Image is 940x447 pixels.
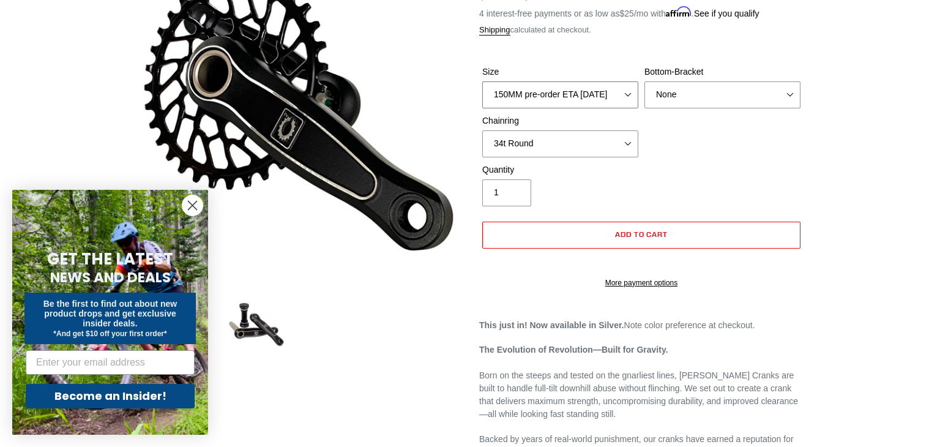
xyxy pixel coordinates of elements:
[644,66,800,78] label: Bottom-Bracket
[482,115,638,127] label: Chainring
[615,230,668,239] span: Add to cart
[479,319,804,332] p: Note color preference at checkout.
[694,9,759,18] a: See if you qualify - Learn more about Affirm Financing (opens in modal)
[53,329,166,338] span: *And get $10 off your first order*
[479,344,804,421] p: Born on the steeps and tested on the gnarliest lines, [PERSON_NAME] Cranks are built to handle fu...
[50,268,171,287] span: NEWS AND DEALS
[479,25,510,36] a: Shipping
[47,248,173,270] span: GET THE LATEST
[26,350,195,375] input: Enter your email address
[479,4,759,20] p: 4 interest-free payments or as low as /mo with .
[479,345,668,355] strong: The Evolution of Revolution—Built for Gravity.
[222,291,289,359] img: Load image into Gallery viewer, Canfield Bikes DH Cranks
[479,320,624,330] strong: This just in! Now available in Silver.
[482,277,800,288] a: More payment options
[26,384,195,408] button: Become an Insider!
[666,7,692,17] span: Affirm
[182,195,203,216] button: Close dialog
[479,24,804,36] div: calculated at checkout.
[482,163,638,176] label: Quantity
[482,66,638,78] label: Size
[620,9,634,18] span: $25
[482,222,800,249] button: Add to cart
[43,299,177,328] span: Be the first to find out about new product drops and get exclusive insider deals.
